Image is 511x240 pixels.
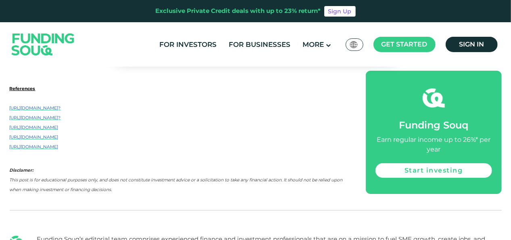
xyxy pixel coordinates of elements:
[399,119,468,131] span: Funding Souq
[459,40,484,48] span: Sign in
[4,24,83,65] img: Logo
[10,135,58,140] a: [URL][DOMAIN_NAME]
[423,87,445,109] img: fsicon
[157,38,219,51] a: For Investors
[10,177,343,192] em: This post is for educational purposes only, and does not constitute investment advice or a solici...
[302,40,324,48] span: More
[10,144,58,149] a: [URL][DOMAIN_NAME]
[10,105,61,111] a: [URL][DOMAIN_NAME]?
[227,38,292,51] a: For Businesses
[10,115,61,120] a: [URL][DOMAIN_NAME]?
[10,86,35,91] span: References
[10,168,34,173] em: Disclamer:
[446,37,498,52] a: Sign in
[10,125,58,130] a: [URL][DOMAIN_NAME]
[324,6,356,17] a: Sign Up
[375,163,492,178] a: Start investing
[375,135,492,154] div: Earn regular income up to 26%* per year
[382,40,428,48] span: Get started
[350,41,357,48] img: SA Flag
[156,6,321,16] div: Exclusive Private Credit deals with up to 23% return*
